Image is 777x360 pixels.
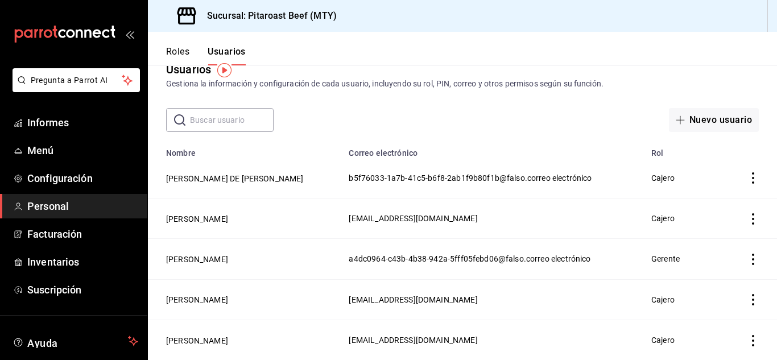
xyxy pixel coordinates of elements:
font: Personal [27,200,69,212]
font: Roles [166,46,189,57]
font: Cajero [651,295,675,304]
font: Cajero [651,336,675,345]
font: Suscripción [27,284,81,296]
button: comportamiento [747,254,759,265]
button: comportamiento [747,213,759,225]
button: comportamiento [747,335,759,346]
font: [PERSON_NAME] DE [PERSON_NAME] [166,174,304,183]
font: [EMAIL_ADDRESS][DOMAIN_NAME] [349,336,477,345]
font: Usuarios [166,63,211,76]
font: Sucursal: Pitaroast Beef (MTY) [207,10,337,21]
button: [PERSON_NAME] [166,293,228,306]
button: comportamiento [747,172,759,184]
a: Pregunta a Parrot AI [8,82,140,94]
font: Usuarios [208,46,246,57]
div: pestañas de navegación [166,45,246,65]
font: [EMAIL_ADDRESS][DOMAIN_NAME] [349,295,477,304]
font: Cajero [651,214,675,223]
font: [PERSON_NAME] [166,214,228,224]
button: [PERSON_NAME] [166,212,228,225]
font: Inventarios [27,256,79,268]
font: Menú [27,144,54,156]
button: Pregunta a Parrot AI [13,68,140,92]
input: Buscar usuario [190,109,274,131]
font: Gerente [651,254,680,263]
button: abrir_cajón_menú [125,30,134,39]
font: Nuevo usuario [689,114,752,125]
font: Facturación [27,228,82,240]
font: [PERSON_NAME] [166,296,228,305]
font: a4dc0964-c43b-4b38-942a-5fff05febd06@falso.correo electrónico [349,254,590,263]
font: Gestiona la información y configuración de cada usuario, incluyendo su rol, PIN, correo y otros p... [166,79,604,88]
font: Cajero [651,173,675,183]
button: [PERSON_NAME] [166,253,228,266]
font: Configuración [27,172,93,184]
font: [PERSON_NAME] [166,255,228,264]
button: [PERSON_NAME] DE [PERSON_NAME] [166,172,304,184]
font: [EMAIL_ADDRESS][DOMAIN_NAME] [349,214,477,223]
font: Correo electrónico [349,149,418,158]
font: Nombre [166,149,196,158]
font: Ayuda [27,337,58,349]
font: Rol [651,149,663,158]
font: [PERSON_NAME] [166,336,228,345]
font: Informes [27,117,69,129]
font: b5f76033-1a7b-41c5-b6f8-2ab1f9b80f1b@falso.correo electrónico [349,173,592,183]
button: comportamiento [747,294,759,305]
font: Pregunta a Parrot AI [31,76,108,85]
button: Nuevo usuario [669,108,759,132]
button: [PERSON_NAME] [166,334,228,346]
img: Marcador de información sobre herramientas [217,63,232,77]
